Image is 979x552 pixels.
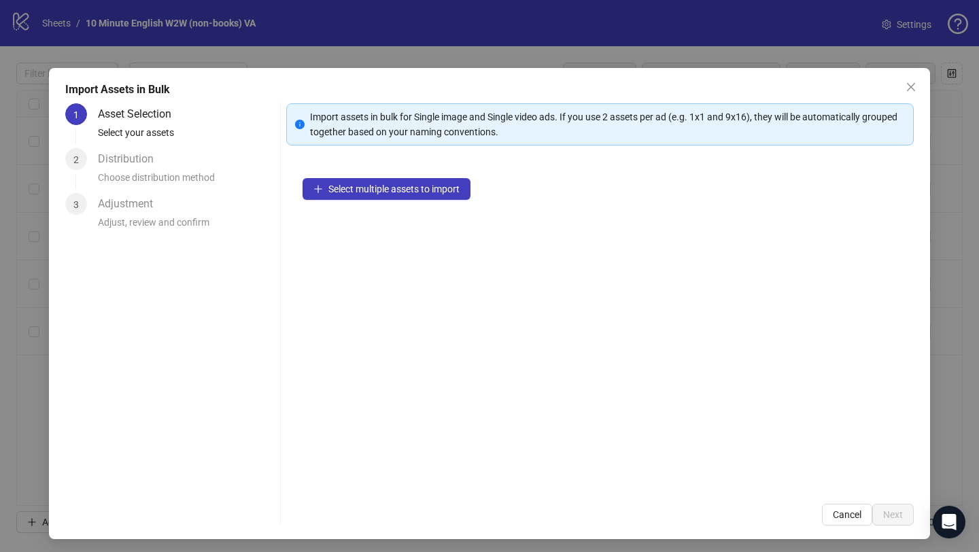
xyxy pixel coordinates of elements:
[98,170,275,193] div: Choose distribution method
[900,76,922,98] button: Close
[822,504,872,525] button: Cancel
[872,504,914,525] button: Next
[310,109,905,139] div: Import assets in bulk for Single image and Single video ads. If you use 2 assets per ad (e.g. 1x1...
[906,82,916,92] span: close
[295,120,305,129] span: info-circle
[328,184,460,194] span: Select multiple assets to import
[313,184,323,194] span: plus
[73,199,79,210] span: 3
[303,178,470,200] button: Select multiple assets to import
[98,125,275,148] div: Select your assets
[98,148,165,170] div: Distribution
[73,154,79,165] span: 2
[98,193,164,215] div: Adjustment
[933,506,965,538] div: Open Intercom Messenger
[98,103,182,125] div: Asset Selection
[833,509,861,520] span: Cancel
[98,215,275,238] div: Adjust, review and confirm
[65,82,914,98] div: Import Assets in Bulk
[73,109,79,120] span: 1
